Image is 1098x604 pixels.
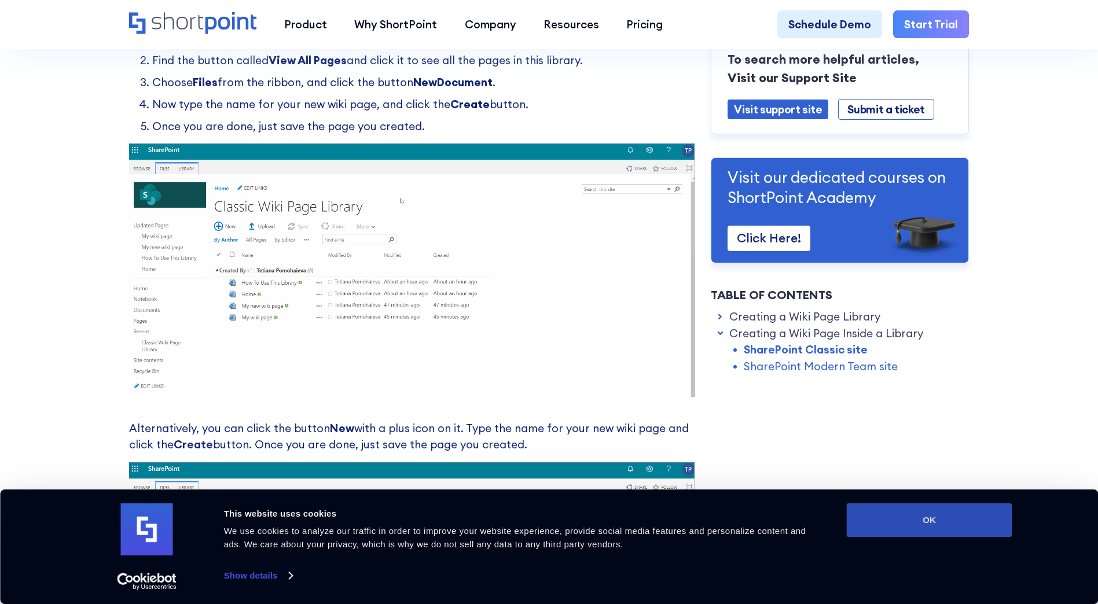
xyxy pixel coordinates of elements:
a: Why ShortPoint [341,10,451,38]
span: We use cookies to analyze our traffic in order to improve your website experience, provide social... [224,526,806,549]
li: Choose from the ribbon, and click the button . [152,74,695,90]
div: Resources [544,16,599,32]
div: This website uses cookies [224,507,821,521]
a: Company [451,10,530,38]
strong: Create [450,97,490,111]
a: Submit a ticket [838,99,934,120]
div: Pricing [626,16,663,32]
div: Company [465,16,516,32]
div: Why ShortPoint [354,16,437,32]
a: SharePoint Modern Team site [744,358,898,374]
p: Visit our dedicated courses on ShortPoint Academy [728,168,952,208]
p: To search more helpful articles, Visit our Support Site [728,50,952,87]
strong: Create [174,437,213,451]
a: Show details [224,567,292,584]
a: Schedule Demo [777,10,882,38]
a: Home [129,12,257,36]
a: Resources [530,10,612,38]
strong: New [330,421,354,435]
a: Visit support site [728,100,828,120]
strong: NewDocument [413,75,493,89]
a: Creating a Wiki Page Library [729,308,880,325]
a: Usercentrics Cookiebot - opens in a new window [96,573,197,590]
a: SharePoint Classic site [744,341,868,358]
li: Now type the name for your new wiki page, and click the button. [152,96,695,112]
div: Table of Contents [711,286,969,304]
a: Pricing [613,10,677,38]
a: Product [270,10,340,38]
a: Click Here! [728,226,810,251]
a: Start Trial [893,10,969,38]
p: Alternatively, you can click the button with a plus icon on it. Type the name for your new wiki p... [129,420,695,453]
strong: View All Pages [269,53,347,67]
button: OK [847,503,1012,537]
strong: Files [193,75,218,89]
li: Once you are done, just save the page you created. [152,118,695,134]
div: Product [284,16,327,32]
img: logo [121,503,173,555]
li: Find the button called and click it to see all the pages in this library. [152,52,695,68]
a: Creating a Wiki Page Inside a Library [729,325,923,341]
